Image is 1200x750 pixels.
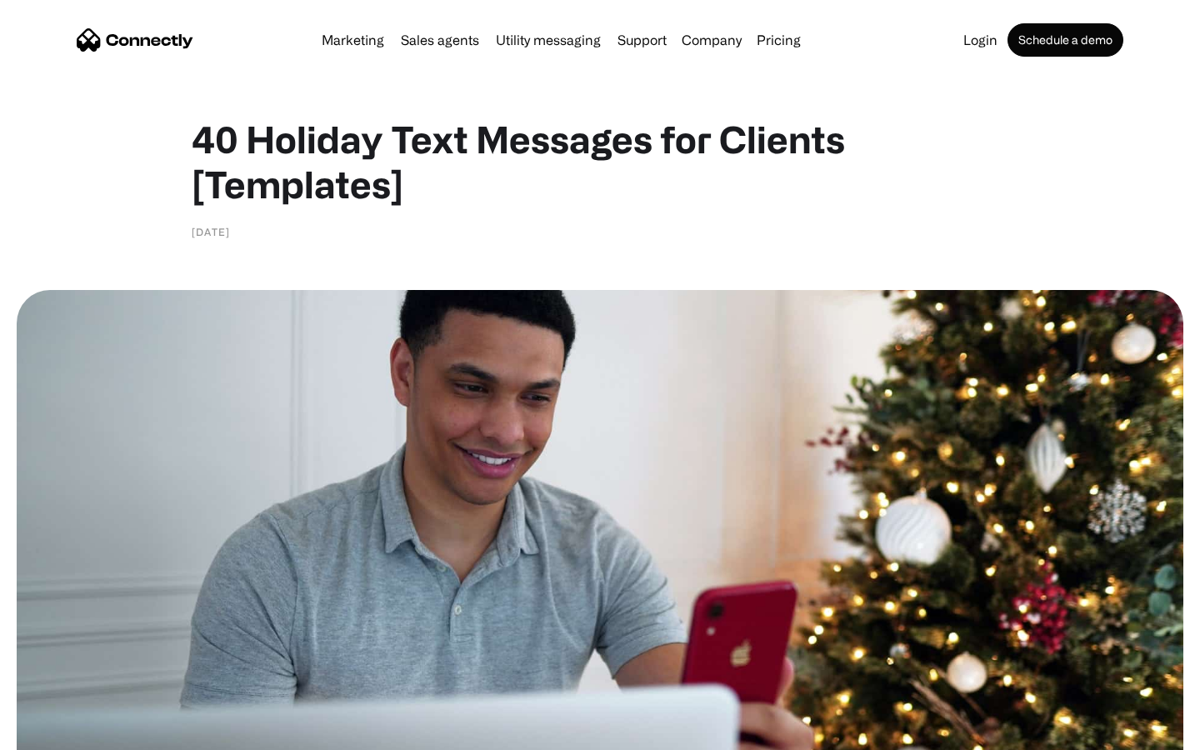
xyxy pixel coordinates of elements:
a: Utility messaging [489,33,607,47]
a: Login [957,33,1004,47]
a: Support [611,33,673,47]
div: Company [682,28,742,52]
ul: Language list [33,721,100,744]
div: Company [677,28,747,52]
a: Pricing [750,33,807,47]
a: Marketing [315,33,391,47]
a: Schedule a demo [1007,23,1123,57]
aside: Language selected: English [17,721,100,744]
a: Sales agents [394,33,486,47]
a: home [77,27,193,52]
div: [DATE] [192,223,230,240]
h1: 40 Holiday Text Messages for Clients [Templates] [192,117,1008,207]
